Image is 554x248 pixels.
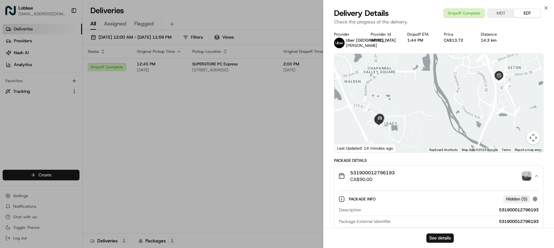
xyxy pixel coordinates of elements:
p: Check the progress of the delivery. [334,18,543,25]
div: 15 [362,104,370,112]
div: 4 [513,106,520,114]
button: See details [426,233,454,243]
button: MDT [488,9,514,18]
img: 1755196953914-cd9d9cba-b7f7-46ee-b6f5-75ff69acacf5 [14,63,26,75]
span: • [57,120,59,125]
div: Provider [334,32,360,37]
button: Keyboard shortcuts [429,148,458,152]
button: Hidden (5) [503,195,539,203]
span: Uber [GEOGRAPHIC_DATA] [346,38,396,43]
span: Pylon [66,164,80,169]
div: 14.3 km [481,38,507,43]
span: Delivery Details [334,8,389,18]
button: See all [102,85,120,92]
div: Dropoff ETA [407,32,433,37]
span: [DATE] [60,120,74,125]
div: 531900012796193 [364,207,539,213]
div: Package Details [334,158,543,163]
div: Start new chat [30,63,108,70]
p: Welcome 👋 [7,26,120,37]
span: Description [339,207,361,213]
img: Google [336,144,358,152]
div: 1:44 PM [407,38,433,43]
span: • [55,102,57,108]
span: CA$90.00 [350,176,395,183]
div: 📗 [7,148,12,154]
div: 531900012796193 [394,219,539,225]
button: Start new chat [112,65,120,73]
input: Clear [17,43,109,50]
img: photo_proof_of_delivery image [522,171,531,181]
a: 💻API Documentation [53,145,108,157]
div: 14 [366,141,374,148]
span: Knowledge Base [13,148,50,154]
div: Price [444,32,470,37]
img: 1736555255976-a54dd68f-1ca7-489b-9aae-adbdc363a1c4 [7,63,18,75]
span: API Documentation [62,148,106,154]
div: We're available if you need us! [30,70,91,75]
button: Map camera controls [527,131,540,144]
button: EDT [514,9,540,18]
button: 531900012796193CA$90.00photo_proof_of_delivery image [334,165,543,187]
span: Hidden ( 5 ) [506,196,527,202]
span: Package Info [349,196,377,202]
button: 98203 [371,38,384,43]
div: Distance [481,32,507,37]
span: Package External Identifier [339,219,391,225]
img: 1736555255976-a54dd68f-1ca7-489b-9aae-adbdc363a1c4 [13,103,18,108]
div: 💻 [56,148,61,154]
span: [PERSON_NAME] [20,102,53,108]
a: Powered byPylon [46,163,80,169]
div: 9 [497,76,504,83]
span: [PERSON_NAME] [346,43,377,48]
a: Open this area in Google Maps (opens a new window) [336,144,358,152]
div: CA$13.72 [444,38,470,43]
div: Last Updated: 14 minutes ago [334,144,396,152]
img: uber-new-logo.jpeg [334,38,345,48]
a: Report a map error [515,148,541,152]
a: 📗Knowledge Base [4,145,53,157]
img: Loblaw 12 agents [7,114,17,124]
div: Past conversations [7,86,44,91]
img: Nash [7,7,20,20]
span: 531900012796193 [350,169,395,176]
span: [DATE] [58,102,72,108]
a: Terms (opens in new tab) [502,148,511,152]
img: Jandy Espique [7,96,17,107]
span: Loblaw 12 agents [20,120,55,125]
div: 3 [476,54,483,62]
div: 11 [497,106,505,114]
div: Provider Id [371,32,397,37]
div: 10 [502,83,509,90]
div: 5 [502,83,509,90]
span: Map data ©2025 Google [462,148,498,152]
